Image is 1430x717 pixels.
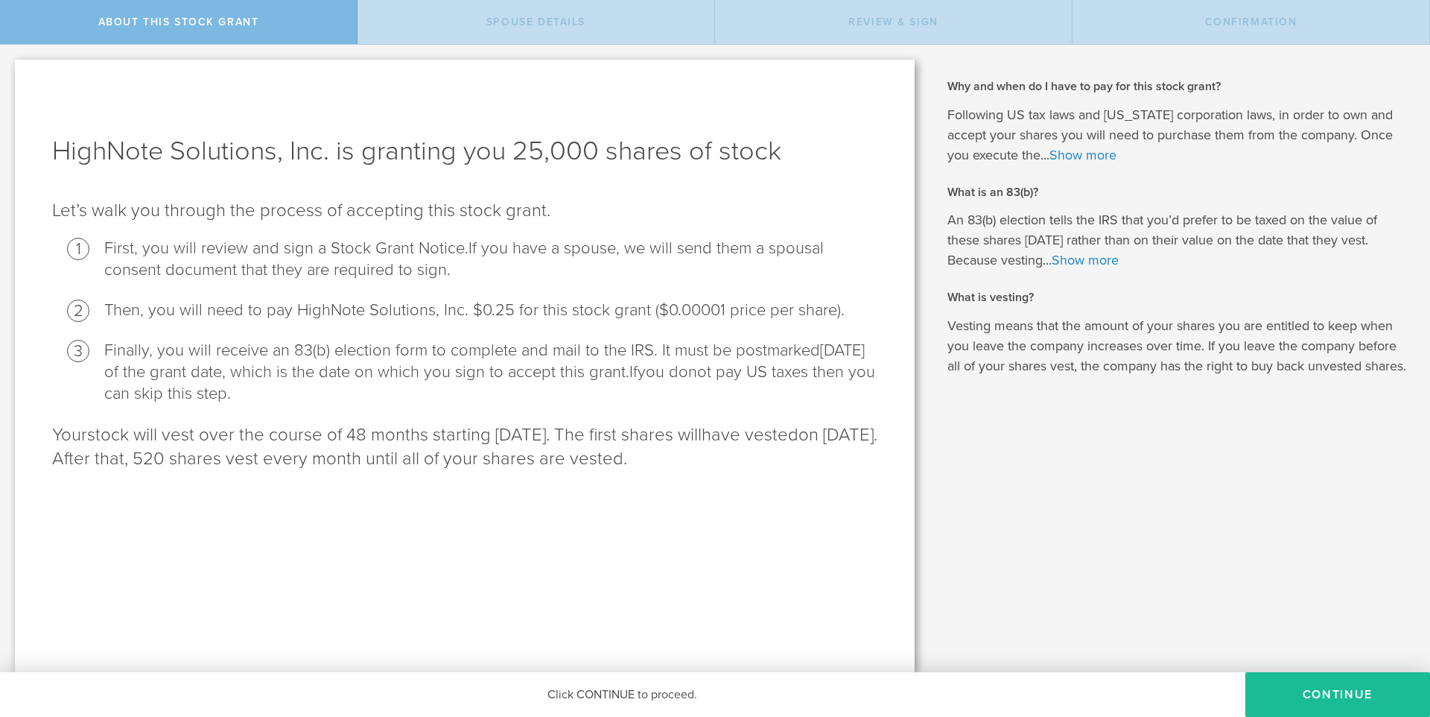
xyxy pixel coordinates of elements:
h2: Why and when do I have to pay for this stock grant? [947,78,1408,95]
a: Show more [1052,252,1119,268]
h1: HighNote Solutions, Inc. is granting you 25,000 shares of stock [52,133,877,169]
li: Finally, you will receive an 83(b) election form to complete and mail to the IRS . It must be pos... [104,340,877,405]
span: have vested [702,424,798,446]
h2: What is vesting? [947,289,1408,306]
p: stock will vest over the course of 48 months starting [DATE]. The first shares will on [DATE]. Af... [52,423,877,471]
span: Review & Sign [848,16,938,28]
span: About this stock grant [98,16,259,28]
a: Show more [1049,147,1116,163]
button: CONTINUE [1245,672,1430,717]
span: Spouse Details [486,16,585,28]
h2: What is an 83(b)? [947,184,1408,200]
span: you do [638,362,688,382]
p: Vesting means that the amount of your shares you are entitled to keep when you leave the company ... [947,316,1408,376]
span: Your [52,424,87,446]
p: An 83(b) election tells the IRS that you’d prefer to be taxed on the value of these shares [DATE]... [947,210,1408,271]
p: Let’s walk you through the process of accepting this stock grant . [52,199,877,223]
li: First, you will review and sign a Stock Grant Notice. [104,238,877,281]
span: Confirmation [1205,16,1297,28]
p: Following US tax laws and [US_STATE] corporation laws, in order to own and accept your shares you... [947,105,1408,165]
li: Then, you will need to pay HighNote Solutions, Inc. $0.25 for this stock grant ($0.00001 price pe... [104,300,877,321]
